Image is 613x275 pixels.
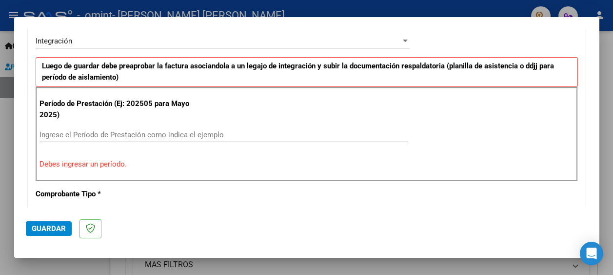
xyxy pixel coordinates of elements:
p: Debes ingresar un período. [40,159,574,170]
div: Open Intercom Messenger [580,242,603,265]
p: Comprobante Tipo * [36,189,198,200]
span: Integración [36,37,72,45]
p: Período de Prestación (Ej: 202505 para Mayo 2025) [40,98,200,120]
strong: Luego de guardar debe preaprobar la factura asociandola a un legajo de integración y subir la doc... [42,62,554,82]
button: Guardar [26,221,72,236]
span: Guardar [32,224,66,233]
